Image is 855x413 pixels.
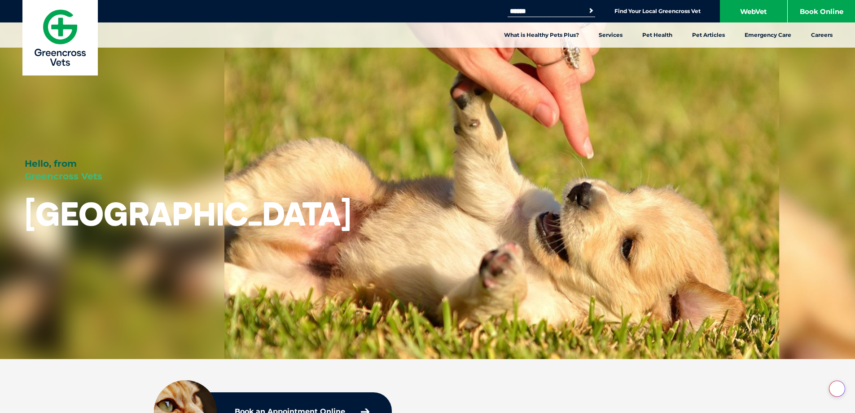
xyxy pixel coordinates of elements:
[494,22,589,48] a: What is Healthy Pets Plus?
[25,196,351,231] h1: [GEOGRAPHIC_DATA]
[25,171,102,182] span: Greencross Vets
[614,8,701,15] a: Find Your Local Greencross Vet
[25,158,77,169] span: Hello, from
[587,6,596,15] button: Search
[801,22,842,48] a: Careers
[589,22,632,48] a: Services
[682,22,735,48] a: Pet Articles
[735,22,801,48] a: Emergency Care
[632,22,682,48] a: Pet Health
